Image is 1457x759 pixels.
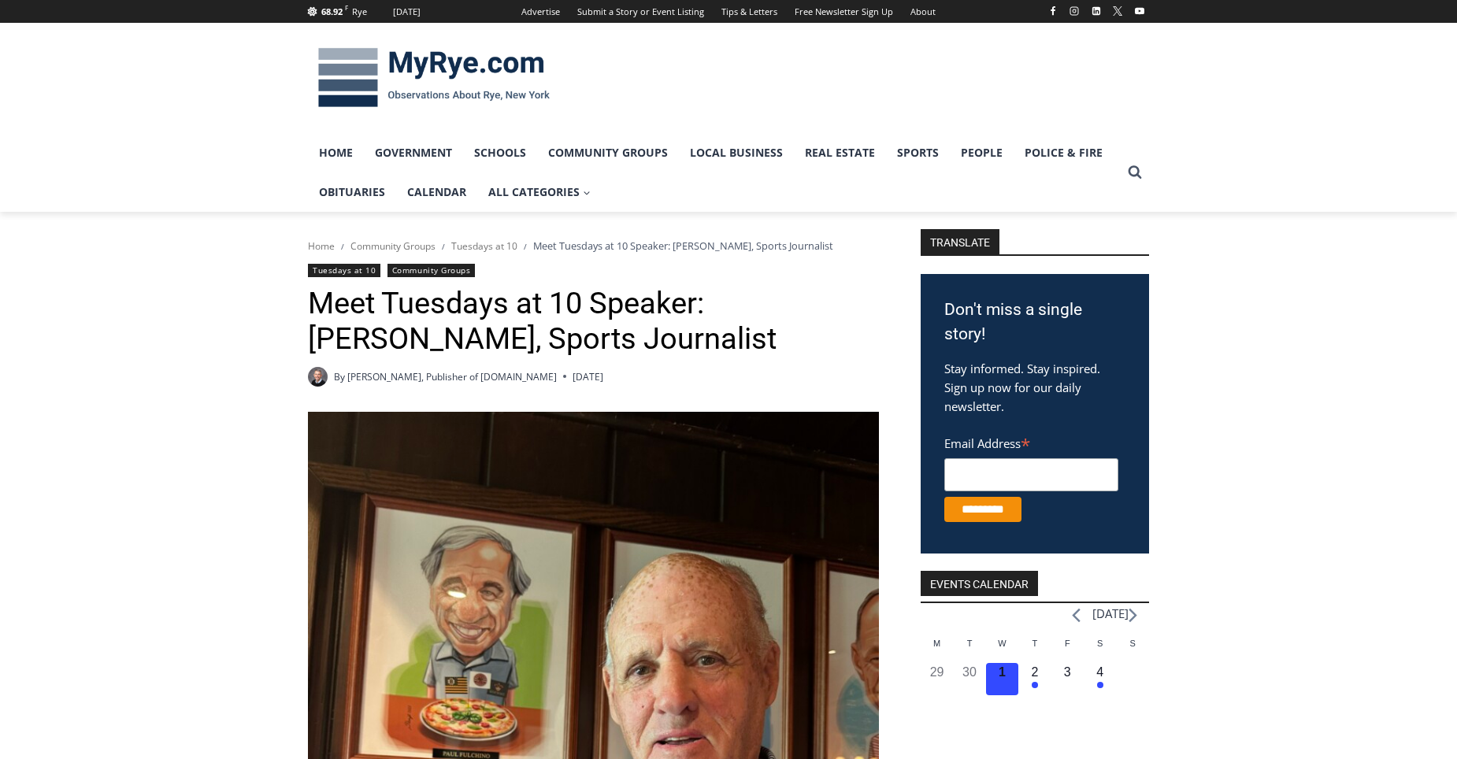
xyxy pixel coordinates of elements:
a: [PERSON_NAME], Publisher of [DOMAIN_NAME] [347,370,557,383]
time: 3 [1064,665,1071,679]
a: Schools [463,133,537,172]
span: 68.92 [321,6,343,17]
strong: TRANSLATE [921,229,999,254]
h3: Don't miss a single story! [944,298,1125,347]
button: 2 Has events [1018,663,1051,695]
a: Police & Fire [1014,133,1114,172]
button: View Search Form [1121,158,1149,187]
a: Calendar [396,172,477,212]
span: M [933,639,940,648]
a: Next month [1129,608,1137,623]
span: All Categories [488,183,591,201]
a: Instagram [1065,2,1084,20]
a: People [950,133,1014,172]
a: YouTube [1130,2,1149,20]
time: 4 [1096,665,1103,679]
img: MyRye.com [308,37,560,119]
time: [DATE] [573,369,603,384]
button: 29 [921,663,953,695]
a: Local Business [679,133,794,172]
a: All Categories [477,172,602,212]
div: [DATE] [393,5,421,19]
a: Previous month [1072,608,1081,623]
a: Community Groups [350,239,436,253]
div: Sunday [1116,637,1148,663]
time: 1 [999,665,1006,679]
nav: Breadcrumbs [308,238,879,254]
a: Real Estate [794,133,886,172]
a: Community Groups [387,264,475,277]
p: Stay informed. Stay inspired. Sign up now for our daily newsletter. [944,359,1125,416]
span: S [1097,639,1103,648]
a: Linkedin [1087,2,1106,20]
a: Home [308,133,364,172]
h2: Events Calendar [921,571,1038,596]
a: Government [364,133,463,172]
a: Author image [308,367,328,387]
a: X [1108,2,1127,20]
a: Community Groups [537,133,679,172]
a: Home [308,239,335,253]
li: [DATE] [1092,603,1129,624]
label: Email Address [944,428,1118,456]
span: T [967,639,973,648]
a: Tuesdays at 10 [308,264,380,277]
div: Wednesday [986,637,1018,663]
span: W [998,639,1006,648]
em: Has events [1032,682,1038,688]
a: Obituaries [308,172,396,212]
a: Sports [886,133,950,172]
button: 1 [986,663,1018,695]
a: Tuesdays at 10 [451,239,517,253]
span: F [1065,639,1070,648]
time: 29 [930,665,944,679]
a: Facebook [1044,2,1062,20]
em: Has events [1097,682,1103,688]
button: 30 [953,663,985,695]
span: F [345,3,348,12]
span: / [442,241,445,252]
time: 30 [962,665,977,679]
div: Monday [921,637,953,663]
span: / [524,241,527,252]
div: Saturday [1084,637,1116,663]
span: By [334,369,345,384]
span: T [1033,639,1038,648]
div: Tuesday [953,637,985,663]
span: Meet Tuesdays at 10 Speaker: [PERSON_NAME], Sports Journalist [533,239,833,253]
div: Friday [1051,637,1084,663]
div: Rye [352,5,367,19]
span: S [1130,639,1136,648]
button: 4 Has events [1084,663,1116,695]
span: / [341,241,344,252]
nav: Primary Navigation [308,133,1121,213]
button: 3 [1051,663,1084,695]
div: Thursday [1018,637,1051,663]
h1: Meet Tuesdays at 10 Speaker: [PERSON_NAME], Sports Journalist [308,286,879,357]
time: 2 [1031,665,1038,679]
